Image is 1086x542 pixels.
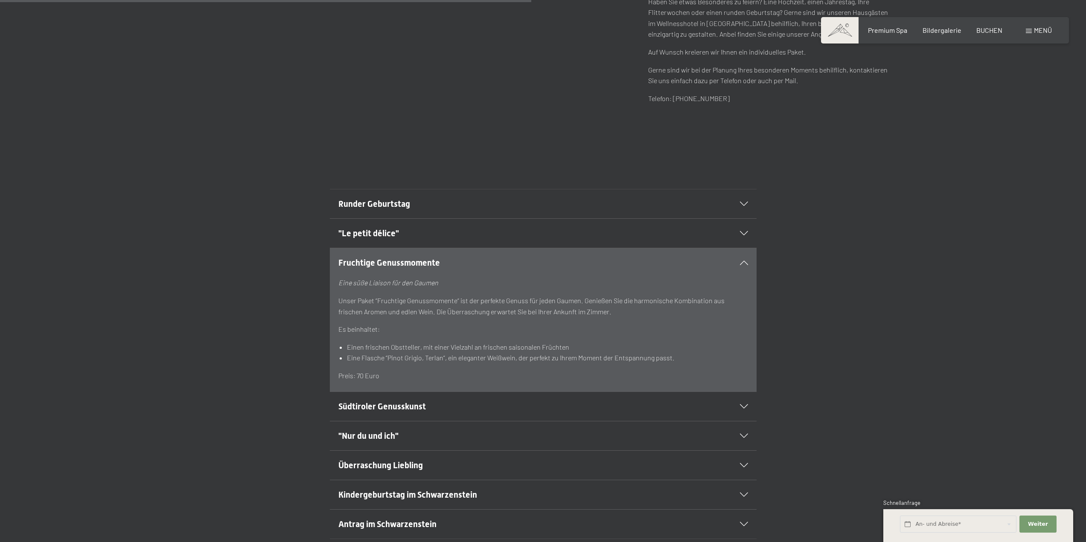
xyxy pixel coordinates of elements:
li: Eine Flasche “Pinot Grigio, Terlan“, ein eleganter Weißwein, der perfekt zu Ihrem Moment der Ents... [347,352,748,363]
p: Telefon: [PHONE_NUMBER] [648,93,893,104]
p: Preis: 70 Euro [338,370,748,381]
button: Weiter [1019,516,1056,533]
p: Unser Paket “Fruchtige Genussmomente“ ist der perfekte Genuss für jeden Gaumen. Genießen Sie die ... [338,295,748,317]
span: Menü [1034,26,1052,34]
a: Premium Spa [868,26,907,34]
span: Schnellanfrage [883,499,920,506]
em: Eine süße Liaison für den Gaumen [338,278,438,287]
span: "Le petit délice" [338,228,399,238]
span: Fruchtige Genussmomente [338,258,440,268]
a: BUCHEN [976,26,1002,34]
p: Gerne sind wir bei der Planung Ihres besonderen Moments behilflich, kontaktieren Sie uns einfach ... [648,64,893,86]
span: Antrag im Schwarzenstein [338,519,437,529]
p: Es beinhaltet: [338,324,748,335]
span: "Nur du und ich" [338,431,399,441]
p: Auf Wunsch kreieren wir Ihnen ein individuelles Paket. [648,46,893,58]
span: Überraschung Liebling [338,460,423,470]
span: Runder Geburtstag [338,199,410,209]
li: Einen frischen Obstteller, mit einer Vielzahl an frischen saisonalen Früchten [347,342,748,353]
span: Weiter [1028,520,1048,528]
span: Kindergeburtstag im Schwarzenstein [338,490,477,500]
a: Bildergalerie [923,26,961,34]
span: Südtiroler Genusskunst [338,401,426,412]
